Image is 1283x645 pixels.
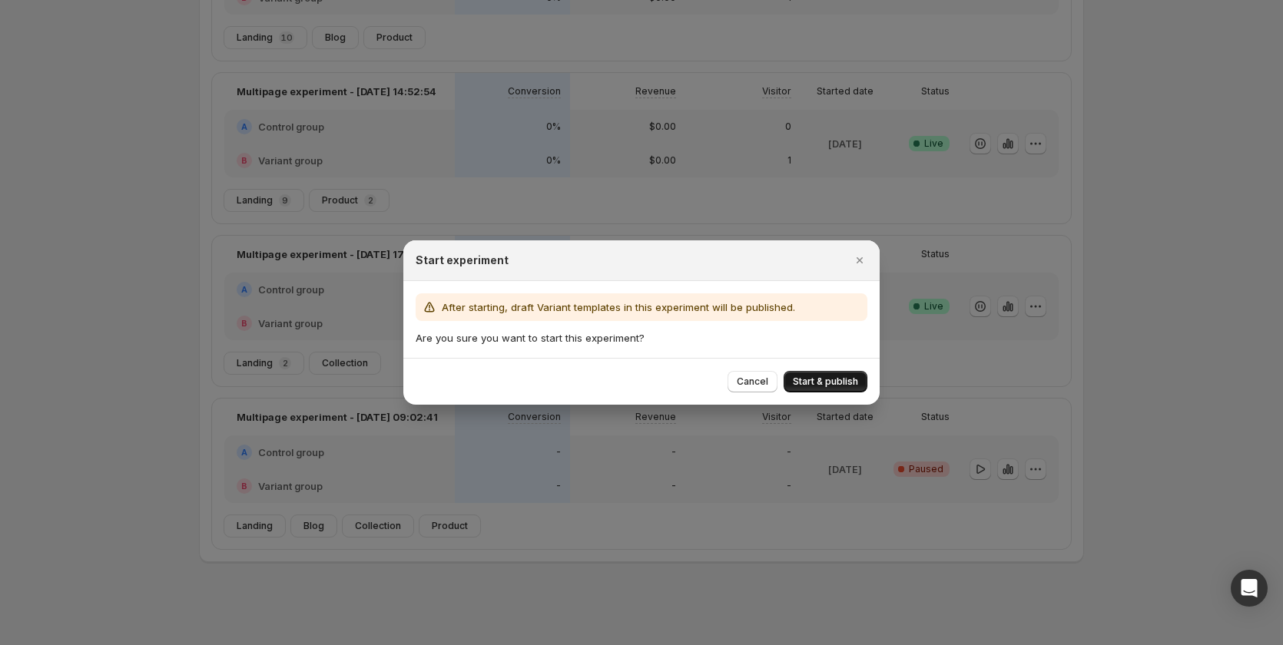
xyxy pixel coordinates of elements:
[728,371,777,392] button: Cancel
[416,253,509,268] h2: Start experiment
[793,375,858,388] span: Start & publish
[784,371,867,392] button: Start & publish
[442,299,795,315] p: After starting, draft Variant templates in this experiment will be published.
[1231,570,1268,607] div: Open Intercom Messenger
[849,250,870,271] button: Close
[737,375,768,388] span: Cancel
[416,330,867,346] p: Are you sure you want to start this experiment?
